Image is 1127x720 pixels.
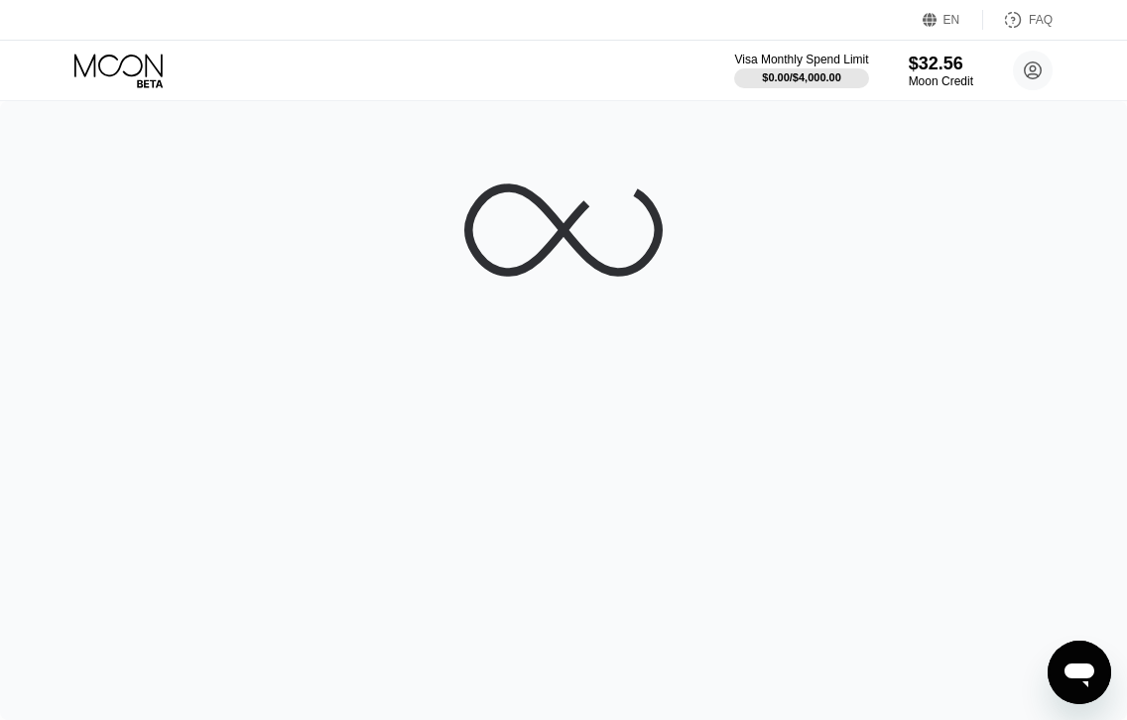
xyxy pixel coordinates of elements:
[762,71,841,83] div: $0.00 / $4,000.00
[943,13,960,27] div: EN
[1048,641,1111,704] iframe: Button to launch messaging window
[909,54,973,74] div: $32.56
[923,10,983,30] div: EN
[909,54,973,88] div: $32.56Moon Credit
[909,74,973,88] div: Moon Credit
[1029,13,1053,27] div: FAQ
[983,10,1053,30] div: FAQ
[734,53,868,88] div: Visa Monthly Spend Limit$0.00/$4,000.00
[734,53,868,66] div: Visa Monthly Spend Limit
